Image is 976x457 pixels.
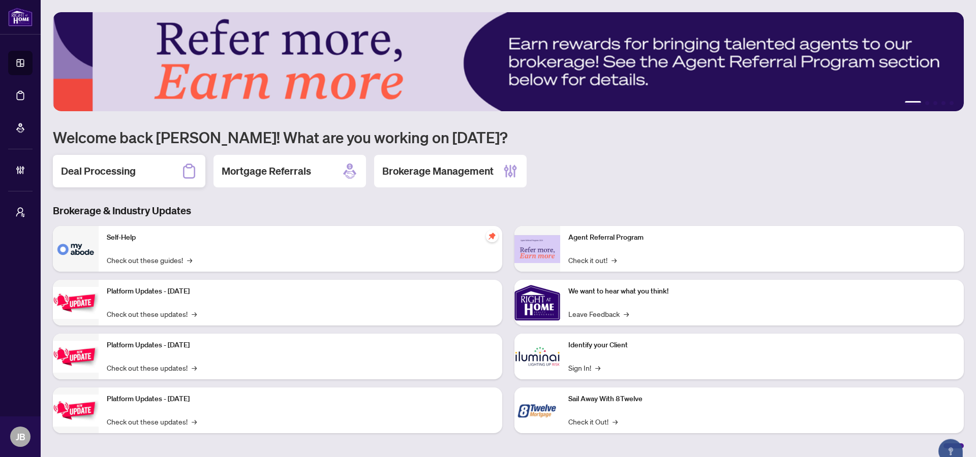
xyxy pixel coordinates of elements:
button: Open asap [935,421,966,452]
span: user-switch [15,207,25,217]
span: → [624,308,629,319]
a: Check it out!→ [568,254,617,266]
img: Platform Updates - July 8, 2025 [53,341,99,373]
img: Slide 0 [53,12,964,111]
a: Check out these updates!→ [107,416,197,427]
span: → [187,254,192,266]
h2: Mortgage Referrals [222,164,311,178]
button: 5 [950,101,954,105]
p: Platform Updates - [DATE] [107,340,494,351]
a: Sign In!→ [568,362,600,373]
img: Platform Updates - July 21, 2025 [53,287,99,319]
p: We want to hear what you think! [568,286,956,297]
button: 2 [925,101,929,105]
button: 1 [905,101,921,105]
span: JB [16,430,25,444]
img: logo [8,8,33,26]
a: Check it Out!→ [568,416,618,427]
p: Agent Referral Program [568,232,956,243]
span: → [192,362,197,373]
p: Platform Updates - [DATE] [107,394,494,405]
p: Sail Away With 8Twelve [568,394,956,405]
a: Check out these updates!→ [107,362,197,373]
h1: Welcome back [PERSON_NAME]! What are you working on [DATE]? [53,127,964,147]
button: 4 [941,101,945,105]
img: Identify your Client [514,334,560,379]
span: → [613,416,618,427]
h2: Brokerage Management [382,164,494,178]
img: Platform Updates - June 23, 2025 [53,395,99,427]
h2: Deal Processing [61,164,136,178]
p: Self-Help [107,232,494,243]
span: → [612,254,617,266]
span: pushpin [486,230,498,242]
span: → [595,362,600,373]
img: Sail Away With 8Twelve [514,387,560,433]
img: Self-Help [53,226,99,272]
span: → [192,416,197,427]
img: Agent Referral Program [514,235,560,263]
p: Identify your Client [568,340,956,351]
img: We want to hear what you think! [514,280,560,325]
h3: Brokerage & Industry Updates [53,204,964,218]
button: 3 [933,101,937,105]
a: Check out these guides!→ [107,254,192,266]
span: → [192,308,197,319]
p: Platform Updates - [DATE] [107,286,494,297]
a: Leave Feedback→ [568,308,629,319]
a: Check out these updates!→ [107,308,197,319]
